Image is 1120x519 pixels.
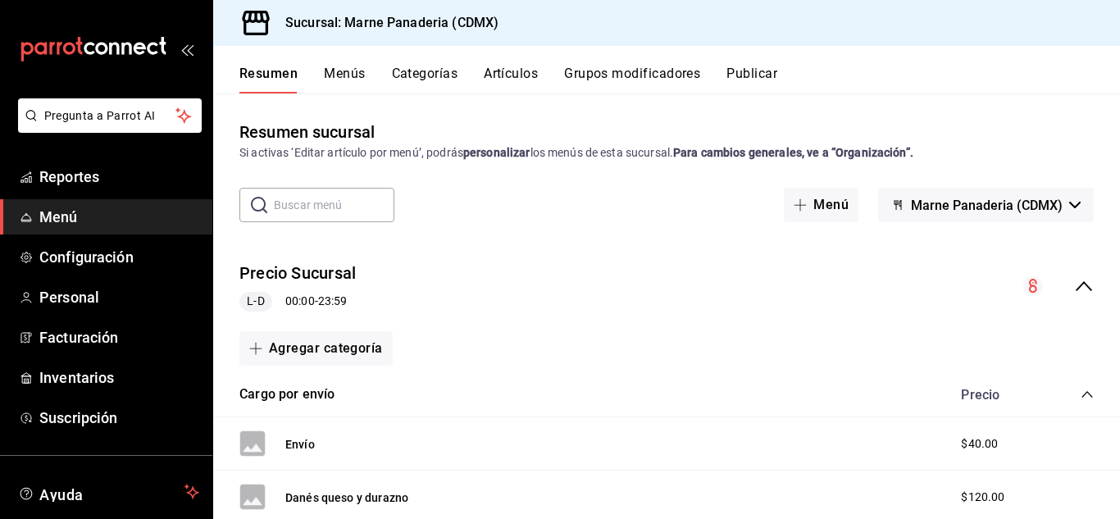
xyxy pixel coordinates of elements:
span: L-D [240,293,271,310]
a: Pregunta a Parrot AI [11,119,202,136]
span: Menú [39,206,199,228]
span: Reportes [39,166,199,188]
span: Suscripción [39,407,199,429]
div: 00:00 - 23:59 [239,292,356,312]
button: collapse-category-row [1081,388,1094,401]
button: Artículos [484,66,538,93]
button: Agregar categoría [239,331,393,366]
span: $120.00 [961,489,1004,506]
div: navigation tabs [239,66,1120,93]
div: Si activas ‘Editar artículo por menú’, podrás los menús de esta sucursal. [239,144,1094,162]
strong: personalizar [463,146,530,159]
button: Grupos modificadores [564,66,700,93]
h3: Sucursal: Marne Panaderia (CDMX) [272,13,499,33]
div: Precio [945,387,1049,403]
button: Resumen [239,66,298,93]
div: collapse-menu-row [213,248,1120,325]
span: $40.00 [961,435,998,453]
button: Pregunta a Parrot AI [18,98,202,133]
span: Personal [39,286,199,308]
strong: Para cambios generales, ve a “Organización”. [673,146,913,159]
span: Facturación [39,326,199,348]
button: Menú [784,188,858,222]
span: Ayuda [39,482,178,502]
button: Precio Sucursal [239,262,356,285]
button: Menús [324,66,365,93]
span: Configuración [39,246,199,268]
button: Categorías [392,66,458,93]
input: Buscar menú [274,189,394,221]
button: Cargo por envío [239,385,335,404]
button: Marne Panaderia (CDMX) [878,188,1094,222]
button: Publicar [726,66,777,93]
span: Pregunta a Parrot AI [44,107,176,125]
button: Envío [285,436,315,453]
div: Resumen sucursal [239,120,375,144]
button: Danés queso y durazno [285,489,408,506]
span: Marne Panaderia (CDMX) [911,198,1063,213]
button: open_drawer_menu [180,43,193,56]
span: Inventarios [39,366,199,389]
